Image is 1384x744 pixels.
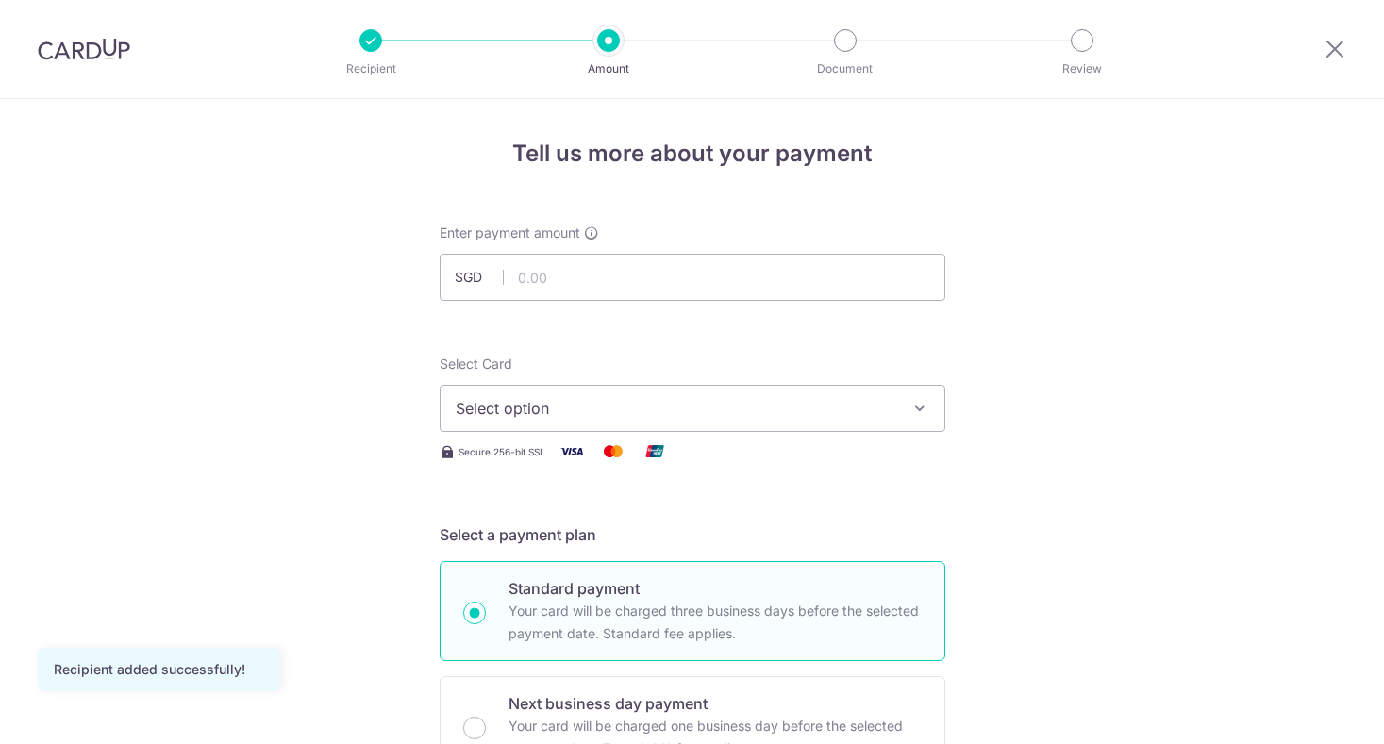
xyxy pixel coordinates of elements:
[38,38,130,60] img: CardUp
[440,355,512,372] span: translation missing: en.payables.payment_networks.credit_card.summary.labels.select_card
[509,692,922,715] p: Next business day payment
[440,254,945,301] input: 0.00
[553,439,591,463] img: Visa
[440,137,945,171] h4: Tell us more about your payment
[1262,687,1365,735] iframe: Opens a widget where you can find more information
[301,59,441,78] p: Recipient
[1012,59,1152,78] p: Review
[509,577,922,600] p: Standard payment
[54,660,263,679] div: Recipient added successfully!
[509,600,922,645] p: Your card will be charged three business days before the selected payment date. Standard fee appl...
[456,397,895,420] span: Select option
[459,444,545,459] span: Secure 256-bit SSL
[440,223,580,242] span: Enter payment amount
[594,439,632,463] img: Mastercard
[775,59,915,78] p: Document
[539,59,678,78] p: Amount
[636,439,674,463] img: Union Pay
[440,385,945,432] button: Select option
[455,268,504,287] span: SGD
[440,523,945,546] h5: Select a payment plan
